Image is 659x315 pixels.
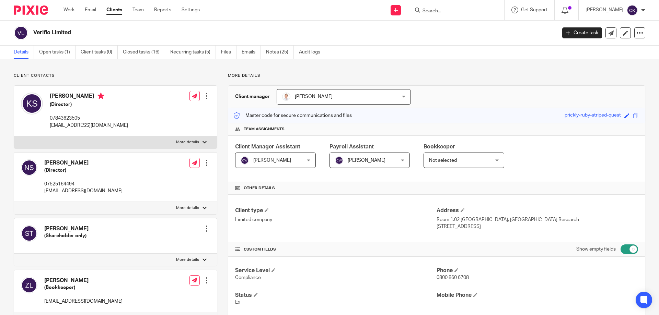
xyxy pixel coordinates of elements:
a: Emails [242,46,261,59]
div: prickly-ruby-striped-quest [565,112,621,120]
p: [EMAIL_ADDRESS][DOMAIN_NAME] [44,187,123,194]
label: Show empty fields [576,246,616,253]
p: 07525164494 [44,181,123,187]
img: svg%3E [335,156,343,165]
img: svg%3E [627,5,638,16]
h4: Mobile Phone [437,292,638,299]
h5: (Bookkeeper) [44,284,123,291]
input: Search [422,8,484,14]
h4: [PERSON_NAME] [44,277,123,284]
span: Team assignments [244,126,285,132]
span: Ex [235,300,240,305]
a: Files [221,46,236,59]
a: Settings [182,7,200,13]
a: Closed tasks (16) [123,46,165,59]
a: Details [14,46,34,59]
img: svg%3E [14,26,28,40]
img: svg%3E [21,225,37,242]
span: [PERSON_NAME] [253,158,291,163]
span: Compliance [235,275,261,280]
h4: CUSTOM FIELDS [235,247,437,252]
a: Work [63,7,74,13]
i: Primary [97,93,104,99]
img: svg%3E [21,277,37,293]
p: More details [176,205,199,211]
p: More details [176,257,199,263]
a: Clients [106,7,122,13]
a: Notes (25) [266,46,294,59]
a: Audit logs [299,46,325,59]
a: Open tasks (1) [39,46,76,59]
img: Pixie [14,5,48,15]
h4: Client type [235,207,437,214]
p: More details [176,140,199,145]
p: 07843623505 [50,115,128,122]
h3: Client manager [235,93,270,100]
p: [STREET_ADDRESS] [437,223,638,230]
h4: [PERSON_NAME] [44,159,123,167]
h4: Phone [437,267,638,274]
p: [PERSON_NAME] [586,7,623,13]
span: Payroll Assistant [329,144,374,149]
h5: (Director) [44,167,123,174]
h5: (Director) [50,101,128,108]
span: [PERSON_NAME] [348,158,385,163]
img: accounting-firm-kent-will-wood-e1602855177279.jpg [282,93,290,101]
span: Other details [244,185,275,191]
h4: [PERSON_NAME] [50,93,128,101]
img: svg%3E [21,93,43,114]
span: 0800 860 6708 [437,275,469,280]
h4: [PERSON_NAME] [44,225,89,232]
span: [PERSON_NAME] [295,94,333,99]
a: Reports [154,7,171,13]
h4: Address [437,207,638,214]
a: Email [85,7,96,13]
p: [EMAIL_ADDRESS][DOMAIN_NAME] [44,298,123,305]
h5: (Shareholder only) [44,232,89,239]
span: Bookkeeper [424,144,455,149]
span: Client Manager Assistant [235,144,300,149]
span: Get Support [521,8,547,12]
h2: Veriflo Limited [33,29,448,36]
a: Client tasks (0) [81,46,118,59]
span: Not selected [429,158,457,163]
a: Create task [562,27,602,38]
h4: Status [235,292,437,299]
p: Client contacts [14,73,217,78]
p: Room 1.02 [GEOGRAPHIC_DATA], [GEOGRAPHIC_DATA] Research [437,216,638,223]
img: svg%3E [21,159,37,176]
a: Recurring tasks (5) [170,46,216,59]
p: Limited company [235,216,437,223]
h4: Service Level [235,267,437,274]
p: More details [228,73,645,78]
a: Team [132,7,144,13]
p: Master code for secure communications and files [233,112,352,119]
img: svg%3E [241,156,249,165]
p: [EMAIL_ADDRESS][DOMAIN_NAME] [50,122,128,129]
